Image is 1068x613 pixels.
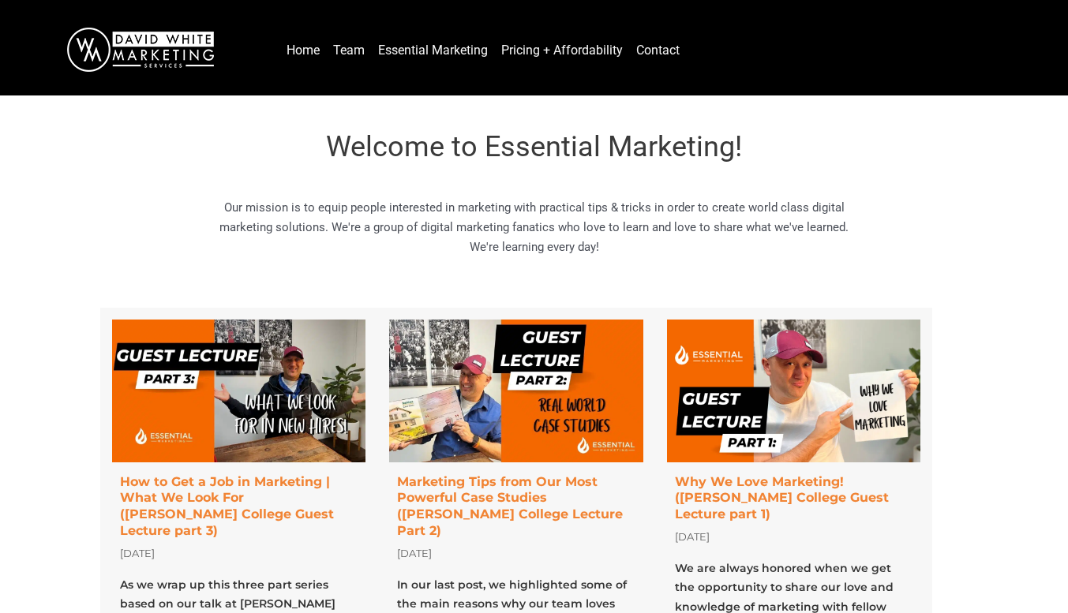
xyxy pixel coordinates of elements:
[120,547,155,559] span: [DATE]
[630,38,686,63] a: Contact
[280,37,1036,63] nav: Menu
[67,42,214,56] a: DavidWhite-Marketing-Logo
[675,530,710,543] span: [DATE]
[280,38,326,63] a: Home
[67,28,214,72] img: DavidWhite-Marketing-Logo
[397,547,432,559] span: [DATE]
[495,38,629,63] a: Pricing + Affordability
[219,198,850,256] p: Our mission is to equip people interested in marketing with practical tips & tricks in order to c...
[327,38,371,63] a: Team
[326,130,742,163] span: Welcome to Essential Marketing!
[372,38,494,63] a: Essential Marketing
